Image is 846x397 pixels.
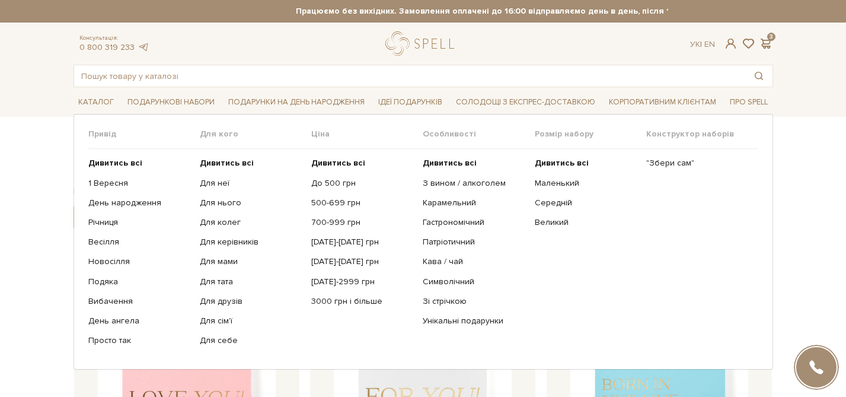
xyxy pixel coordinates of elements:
a: logo [385,31,459,56]
a: Середній [535,198,637,208]
a: Для себе [200,335,302,346]
a: telegram [138,42,149,52]
a: З вином / алкоголем [423,178,525,189]
span: Ціна [311,129,423,139]
span: Привід [88,129,200,139]
a: Вибачення [88,296,191,307]
a: Великий [535,217,637,228]
a: Гастрономічний [423,217,525,228]
a: Для друзів [200,296,302,307]
a: Кава / чай [423,256,525,267]
a: 500-699 грн [311,198,414,208]
div: Каталог [74,114,773,370]
a: Дивитись всі [423,158,525,169]
a: Весілля [88,237,191,247]
a: Дивитись всі [88,158,191,169]
span: Розмір набору [535,129,646,139]
a: "Збери сам" [646,158,749,169]
a: 3000 грн і більше [311,296,414,307]
a: Зі стрічкою [423,296,525,307]
a: Дивитись всі [535,158,637,169]
span: Про Spell [725,93,772,112]
a: Унікальні подарунки [423,316,525,326]
a: Карамельний [423,198,525,208]
span: | [700,39,702,49]
a: Просто так [88,335,191,346]
a: Маленький [535,178,637,189]
a: Солодощі з експрес-доставкою [451,92,600,112]
a: Для тата [200,277,302,287]
b: Дивитись всі [535,158,589,168]
a: 1 Вересня [88,178,191,189]
span: Особливості [423,129,534,139]
a: Новосілля [88,256,191,267]
b: Дивитись всі [311,158,365,168]
span: Подарунки на День народження [224,93,369,112]
span: Конструктор наборів [646,129,758,139]
a: Для колег [200,217,302,228]
a: Для неї [200,178,302,189]
a: [DATE]-2999 грн [311,277,414,287]
b: Дивитись всі [88,158,142,168]
button: Пошук товару у каталозі [745,65,772,87]
a: Подяка [88,277,191,287]
a: Для керівників [200,237,302,247]
input: Пошук товару у каталозі [74,65,745,87]
a: Патріотичний [423,237,525,247]
a: День народження [88,198,191,208]
a: 0 800 319 233 [79,42,135,52]
a: 700-999 грн [311,217,414,228]
span: Для кого [200,129,311,139]
a: До 500 грн [311,178,414,189]
span: Ідеї подарунків [373,93,447,112]
span: Каталог [74,93,119,112]
a: Для нього [200,198,302,208]
a: Дивитись всі [311,158,414,169]
a: Річниця [88,217,191,228]
a: [DATE]-[DATE] грн [311,256,414,267]
a: Для сім'ї [200,316,302,326]
a: Для мами [200,256,302,267]
span: Консультація: [79,34,149,42]
div: Ук [690,39,715,50]
b: Дивитись всі [423,158,477,168]
a: Корпоративним клієнтам [604,92,721,112]
span: Подарункові набори [123,93,219,112]
a: Символічний [423,277,525,287]
a: [DATE]-[DATE] грн [311,237,414,247]
a: Дивитись всі [200,158,302,169]
a: День ангела [88,316,191,326]
a: En [704,39,715,49]
b: Дивитись всі [200,158,254,168]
